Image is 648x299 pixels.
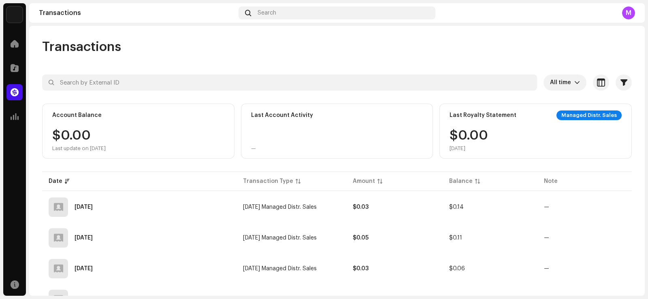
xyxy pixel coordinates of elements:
div: Last update on [DATE] [52,145,106,152]
span: $0.11 [449,235,462,241]
div: Managed Distr. Sales [556,110,622,120]
div: Oct 4, 2025 [75,204,93,210]
div: Date [49,177,62,185]
div: Transaction Type [243,177,293,185]
div: Transactions [39,10,235,16]
span: May 2025 Managed Distr. Sales [243,266,317,271]
span: $0.14 [449,204,464,210]
div: Last Royalty Statement [450,112,516,119]
re-a-table-badge: — [544,204,549,210]
div: Balance [449,177,473,185]
re-a-table-badge: — [544,266,549,271]
div: — [251,145,256,152]
div: Amount [353,177,375,185]
strong: $0.03 [353,266,369,271]
img: 1c16f3de-5afb-4452-805d-3f3454e20b1b [6,6,23,23]
re-a-table-badge: — [544,235,549,241]
div: Last Account Activity [251,112,313,119]
div: [DATE] [450,145,488,152]
span: All time [550,74,574,91]
span: Transactions [42,39,121,55]
span: Jun 2025 Managed Distr. Sales [243,235,317,241]
span: Search [258,10,276,16]
div: M [622,6,635,19]
strong: $0.03 [353,204,369,210]
span: Jul 2025 Managed Distr. Sales [243,204,317,210]
div: Sep 9, 2025 [75,235,93,241]
strong: $0.05 [353,235,369,241]
span: $0.06 [449,266,465,271]
div: Account Balance [52,112,102,119]
input: Search by External ID [42,74,537,91]
div: dropdown trigger [574,74,580,91]
div: Aug 7, 2025 [75,266,93,271]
